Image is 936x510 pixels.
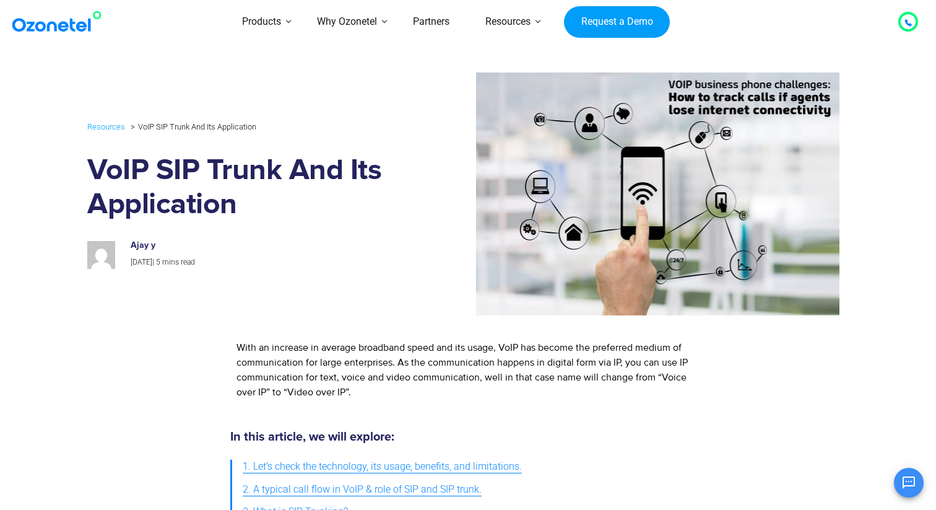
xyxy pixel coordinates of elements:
span: [DATE] [131,258,152,266]
div: With an increase in average broadband speed and its usage, VoIP has become the preferred medium o... [236,340,694,400]
li: VoIP SIP Trunk And Its Application [128,119,256,134]
a: 1. Let’s check the technology, its usage, benefits, and limitations. [243,455,522,478]
span: 5 [156,258,160,266]
span: 2. A typical call flow in VoIP & role of SIP and SIP trunk. [243,481,482,499]
h5: In this article, we will explore: [230,431,700,443]
a: 2. A typical call flow in VoIP & role of SIP and SIP trunk. [243,478,482,501]
span: 1. Let’s check the technology, its usage, benefits, and limitations. [243,458,522,476]
a: Resources [87,120,125,134]
span: mins read [162,258,195,266]
a: Request a Demo [564,6,670,38]
h1: VoIP SIP Trunk And Its Application [87,154,405,222]
h6: Ajay y [131,240,392,251]
button: Open chat [894,468,924,498]
img: ca79e7ff75a4a49ece3c360be6bc1c9ae11b1190ab38fa3a42769ffe2efab0fe [87,241,115,269]
p: | [131,256,392,270]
